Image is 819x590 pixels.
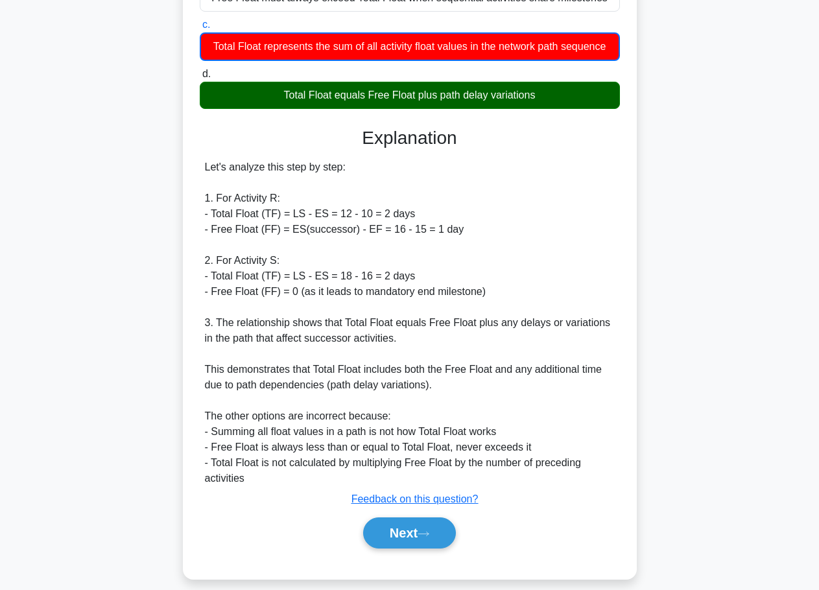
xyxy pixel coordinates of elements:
[202,19,210,30] span: c.
[200,82,620,109] div: Total Float equals Free Float plus path delay variations
[200,32,620,61] div: Total Float represents the sum of all activity float values in the network path sequence
[351,493,479,504] a: Feedback on this question?
[208,127,612,149] h3: Explanation
[363,517,456,549] button: Next
[202,68,211,79] span: d.
[205,159,615,486] div: Let's analyze this step by step: 1. For Activity R: - Total Float (TF) = LS - ES = 12 - 10 = 2 da...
